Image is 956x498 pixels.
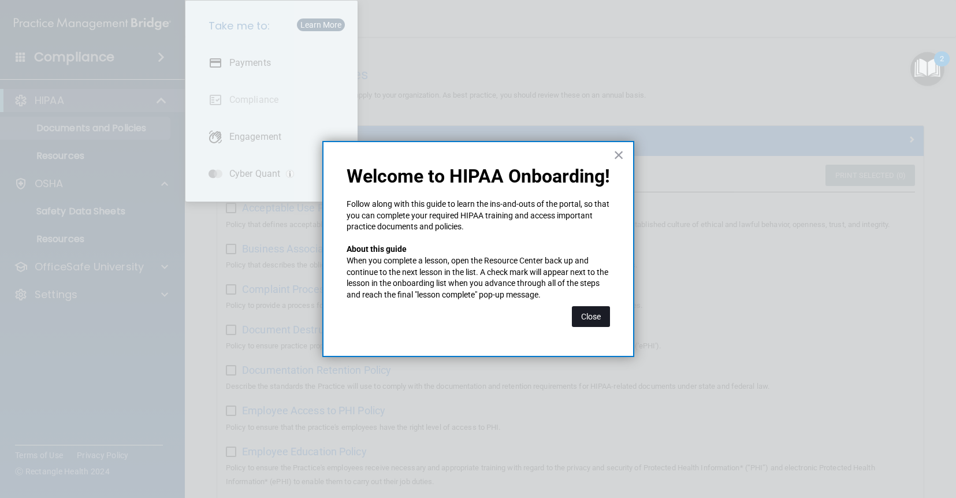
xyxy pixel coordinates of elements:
button: Close [572,306,610,327]
iframe: Drift Widget Chat Controller [756,416,942,462]
p: Welcome to HIPAA Onboarding! [347,165,610,187]
p: Follow along with this guide to learn the ins-and-outs of the portal, so that you can complete yo... [347,199,610,233]
button: Close [613,146,624,164]
p: When you complete a lesson, open the Resource Center back up and continue to the next lesson in t... [347,255,610,300]
strong: About this guide [347,244,407,254]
